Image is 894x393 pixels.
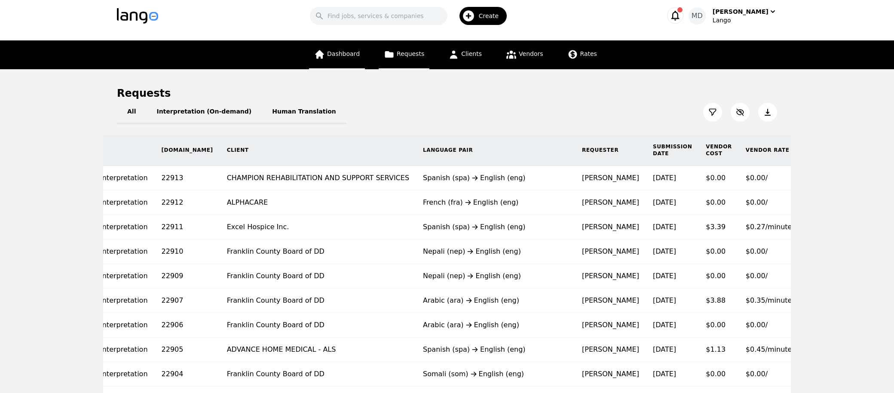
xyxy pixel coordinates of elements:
[146,100,262,124] button: Interpretation (On-demand)
[653,296,676,304] time: [DATE]
[653,345,676,353] time: [DATE]
[262,100,346,124] button: Human Translation
[155,135,220,166] th: [DOMAIN_NAME]
[501,40,548,69] a: Vendors
[155,264,220,289] td: 22909
[746,370,768,378] span: $0.00/
[117,8,158,24] img: Logo
[699,215,739,239] td: $3.39
[220,338,416,362] td: ADVANCE HOME MEDICAL - ALS
[653,321,676,329] time: [DATE]
[699,264,739,289] td: $0.00
[689,7,777,25] button: MD[PERSON_NAME]Lango
[653,174,676,182] time: [DATE]
[423,222,568,232] div: Spanish (spa) English (eng)
[155,313,220,338] td: 22906
[423,246,568,257] div: Nepali (nep) English (eng)
[117,100,146,124] button: All
[423,173,568,183] div: Spanish (spa) English (eng)
[699,362,739,387] td: $0.00
[443,40,487,69] a: Clients
[699,190,739,215] td: $0.00
[575,239,646,264] td: [PERSON_NAME]
[575,190,646,215] td: [PERSON_NAME]
[423,344,568,355] div: Spanish (spa) English (eng)
[327,50,360,57] span: Dashboard
[423,369,568,379] div: Somali (som) English (eng)
[155,338,220,362] td: 22905
[479,12,505,20] span: Create
[746,272,768,280] span: $0.00/
[155,362,220,387] td: 22904
[220,313,416,338] td: Franklin County Board of DD
[310,7,447,25] input: Find jobs, services & companies
[220,135,416,166] th: Client
[220,190,416,215] td: ALPHACARE
[575,338,646,362] td: [PERSON_NAME]
[699,166,739,190] td: $0.00
[309,40,365,69] a: Dashboard
[713,16,777,25] div: Lango
[220,362,416,387] td: Franklin County Board of DD
[423,295,568,306] div: Arabic (ara) English (eng)
[746,174,768,182] span: $0.00/
[220,289,416,313] td: Franklin County Board of DD
[220,166,416,190] td: CHAMPION REHABILITATION AND SUPPORT SERVICES
[220,264,416,289] td: Franklin County Board of DD
[575,362,646,387] td: [PERSON_NAME]
[461,50,482,57] span: Clients
[416,135,575,166] th: Language Pair
[739,135,799,166] th: Vendor Rate
[746,296,792,304] span: $0.35/minute
[699,313,739,338] td: $0.00
[447,3,512,28] button: Create
[699,338,739,362] td: $1.13
[397,50,424,57] span: Requests
[575,289,646,313] td: [PERSON_NAME]
[746,198,768,206] span: $0.00/
[117,86,171,100] h1: Requests
[758,103,777,122] button: Export Jobs
[713,7,768,16] div: [PERSON_NAME]
[423,271,568,281] div: Nepali (nep) English (eng)
[699,239,739,264] td: $0.00
[155,190,220,215] td: 22912
[646,135,699,166] th: Submission Date
[423,197,568,208] div: French (fra) English (eng)
[746,223,792,231] span: $0.27/minute
[575,264,646,289] td: [PERSON_NAME]
[653,223,676,231] time: [DATE]
[562,40,602,69] a: Rates
[746,345,792,353] span: $0.45/minute
[699,135,739,166] th: Vendor Cost
[580,50,597,57] span: Rates
[575,313,646,338] td: [PERSON_NAME]
[653,247,676,255] time: [DATE]
[699,289,739,313] td: $3.88
[746,247,768,255] span: $0.00/
[220,239,416,264] td: Franklin County Board of DD
[746,321,768,329] span: $0.00/
[423,320,568,330] div: Arabic (ara) English (eng)
[575,215,646,239] td: [PERSON_NAME]
[155,289,220,313] td: 22907
[379,40,429,69] a: Requests
[692,11,703,21] span: MD
[220,215,416,239] td: Excel Hospice Inc.
[155,239,220,264] td: 22910
[519,50,543,57] span: Vendors
[575,135,646,166] th: Requester
[155,166,220,190] td: 22913
[155,215,220,239] td: 22911
[653,370,676,378] time: [DATE]
[653,272,676,280] time: [DATE]
[653,198,676,206] time: [DATE]
[731,103,750,122] button: Customize Column View
[703,103,722,122] button: Filter
[575,166,646,190] td: [PERSON_NAME]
